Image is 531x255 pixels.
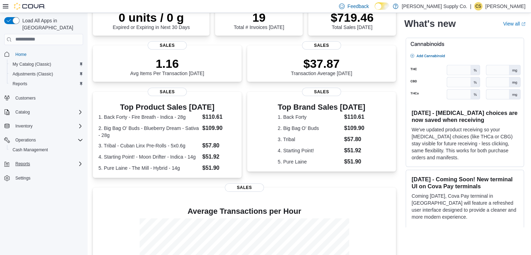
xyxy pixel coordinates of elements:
[347,3,369,10] span: Feedback
[13,81,27,87] span: Reports
[202,141,236,150] dd: $57.80
[15,123,32,129] span: Inventory
[1,107,86,117] button: Catalog
[15,137,36,143] span: Operations
[10,70,56,78] a: Adjustments (Classic)
[10,146,51,154] a: Cash Management
[7,145,86,155] button: Cash Management
[13,136,83,144] span: Operations
[412,126,518,161] p: We've updated product receiving so your [MEDICAL_DATA] choices (like THCa or CBG) stay visible fo...
[344,113,366,121] dd: $110.61
[13,50,29,59] a: Home
[1,135,86,145] button: Operations
[302,88,341,96] span: Sales
[98,125,199,139] dt: 2. Big Bag O' Buds - Blueberry Dream - Sativa - 28g
[412,176,518,190] h3: [DATE] - Coming Soon! New terminal UI on Cova Pay terminals
[130,57,204,76] div: Avg Items Per Transaction [DATE]
[291,57,352,76] div: Transaction Average [DATE]
[15,161,30,167] span: Reports
[278,158,341,165] dt: 5. Pure Laine
[13,50,83,59] span: Home
[344,124,366,132] dd: $109.90
[234,10,284,30] div: Total # Invoices [DATE]
[113,10,190,30] div: Expired or Expiring in Next 30 Days
[15,175,30,181] span: Settings
[412,192,518,220] p: Coming [DATE], Cova Pay terminal in [GEOGRAPHIC_DATA] will feature a refreshed user interface des...
[278,147,341,154] dt: 4. Starting Point!
[10,60,54,68] a: My Catalog (Classic)
[302,41,341,50] span: Sales
[10,146,83,154] span: Cash Management
[475,2,481,10] span: CS
[344,135,366,144] dd: $57.80
[278,114,341,121] dt: 1. Back Forty
[1,93,86,103] button: Customers
[1,159,86,169] button: Reports
[10,60,83,68] span: My Catalog (Classic)
[98,207,390,216] h4: Average Transactions per Hour
[331,10,374,30] div: Total Sales [DATE]
[10,80,83,88] span: Reports
[470,2,471,10] p: |
[291,57,352,71] p: $37.87
[1,49,86,59] button: Home
[15,109,30,115] span: Catalog
[503,21,525,27] a: View allExternal link
[13,160,83,168] span: Reports
[98,103,236,111] h3: Top Product Sales [DATE]
[344,158,366,166] dd: $51.90
[13,61,51,67] span: My Catalog (Classic)
[331,10,374,24] p: $719.46
[521,22,525,26] svg: External link
[130,57,204,71] p: 1.16
[4,46,83,202] nav: Complex example
[15,52,27,57] span: Home
[98,165,199,172] dt: 5. Pure Laine - The Mill - Hybrid - 14g
[202,164,236,172] dd: $51.90
[474,2,482,10] div: Charisma Santos
[13,94,38,102] a: Customers
[404,18,456,29] h2: What's new
[13,71,53,77] span: Adjustments (Classic)
[13,147,48,153] span: Cash Management
[202,153,236,161] dd: $51.92
[225,183,264,192] span: Sales
[13,174,33,182] a: Settings
[402,2,467,10] p: [PERSON_NAME] Supply Co.
[13,136,39,144] button: Operations
[7,59,86,69] button: My Catalog (Classic)
[113,10,190,24] p: 0 units / 0 g
[278,125,341,132] dt: 2. Big Bag O' Buds
[10,80,30,88] a: Reports
[13,122,83,130] span: Inventory
[148,88,187,96] span: Sales
[13,122,35,130] button: Inventory
[98,153,199,160] dt: 4. Starting Point! - Moon Drifter - Indica - 14g
[202,124,236,132] dd: $109.90
[375,2,389,10] input: Dark Mode
[98,114,199,121] dt: 1. Back Forty - Fire Breath - Indica - 28g
[1,121,86,131] button: Inventory
[485,2,525,10] p: [PERSON_NAME]
[344,146,366,155] dd: $51.92
[13,108,32,116] button: Catalog
[202,113,236,121] dd: $110.61
[1,173,86,183] button: Settings
[14,3,45,10] img: Cova
[15,95,36,101] span: Customers
[278,103,366,111] h3: Top Brand Sales [DATE]
[20,17,83,31] span: Load All Apps in [GEOGRAPHIC_DATA]
[13,174,83,182] span: Settings
[10,70,83,78] span: Adjustments (Classic)
[278,136,341,143] dt: 3. Tribal
[98,142,199,149] dt: 3. Tribal - Cuban Linx Pre-Rolls - 5x0.6g
[13,108,83,116] span: Catalog
[13,94,83,102] span: Customers
[13,160,33,168] button: Reports
[412,109,518,123] h3: [DATE] - [MEDICAL_DATA] choices are now saved when receiving
[7,69,86,79] button: Adjustments (Classic)
[7,79,86,89] button: Reports
[234,10,284,24] p: 19
[148,41,187,50] span: Sales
